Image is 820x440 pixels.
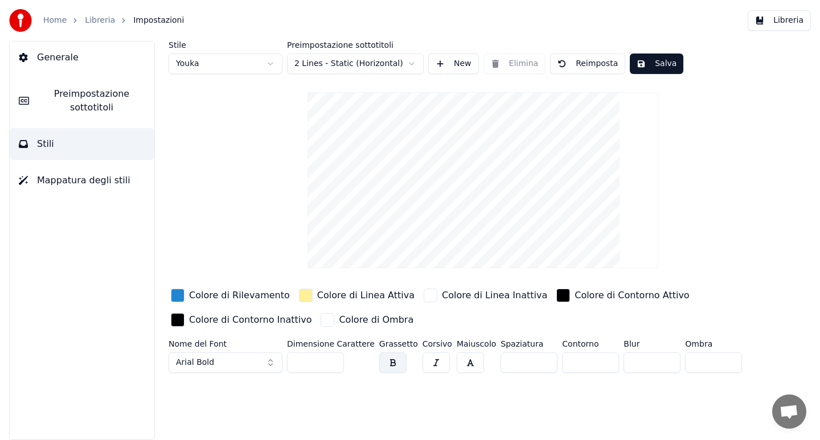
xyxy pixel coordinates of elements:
div: Colore di Linea Attiva [317,289,415,302]
button: Colore di Rilevamento [169,286,292,305]
label: Nome del Font [169,340,282,348]
label: Corsivo [423,340,452,348]
label: Preimpostazione sottotitoli [287,41,424,49]
nav: breadcrumb [43,15,184,26]
label: Contorno [562,340,619,348]
button: Colore di Linea Inattiva [421,286,550,305]
button: Salva [630,54,683,74]
label: Dimensione Carattere [287,340,375,348]
button: Colore di Ombra [318,311,416,329]
span: Arial Bold [176,357,214,368]
img: youka [9,9,32,32]
label: Grassetto [379,340,418,348]
span: Impostazioni [133,15,184,26]
div: Colore di Contorno Inattivo [189,313,311,327]
span: Mappatura degli stili [37,174,130,187]
a: Home [43,15,67,26]
label: Stile [169,41,282,49]
button: Preimpostazione sottotitoli [10,78,154,124]
button: Reimposta [550,54,625,74]
button: Generale [10,42,154,73]
button: Stili [10,128,154,160]
div: Colore di Contorno Attivo [575,289,689,302]
button: Colore di Contorno Attivo [554,286,691,305]
a: Aprire la chat [772,394,806,429]
span: Generale [37,51,79,64]
label: Blur [624,340,680,348]
label: Ombra [685,340,742,348]
button: Colore di Linea Attiva [297,286,417,305]
div: Colore di Ombra [339,313,413,327]
span: Preimpostazione sottotitoli [38,87,145,114]
div: Colore di Linea Inattiva [442,289,547,302]
button: New [428,54,479,74]
div: Colore di Rilevamento [189,289,290,302]
button: Colore di Contorno Inattivo [169,311,314,329]
label: Maiuscolo [457,340,496,348]
button: Libreria [748,10,811,31]
label: Spaziatura [501,340,557,348]
button: Mappatura degli stili [10,165,154,196]
a: Libreria [85,15,115,26]
span: Stili [37,137,54,151]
